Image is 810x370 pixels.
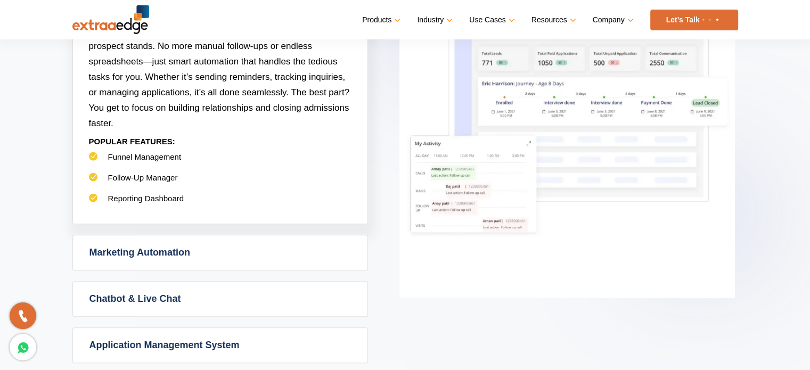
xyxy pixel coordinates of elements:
[89,131,351,152] p: POPULAR FEATURES:
[89,193,351,214] li: Reporting Dashboard
[650,10,738,30] a: Let’s Talk
[469,12,512,28] a: Use Cases
[593,12,632,28] a: Company
[73,282,367,316] a: Chatbot & Live Chat
[89,152,351,172] li: Funnel Management
[73,328,367,363] a: Application Management System
[89,172,351,193] li: Follow-Up Manager
[417,12,451,28] a: Industry
[362,12,398,28] a: Products
[531,12,574,28] a: Resources
[73,235,367,270] a: Marketing Automation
